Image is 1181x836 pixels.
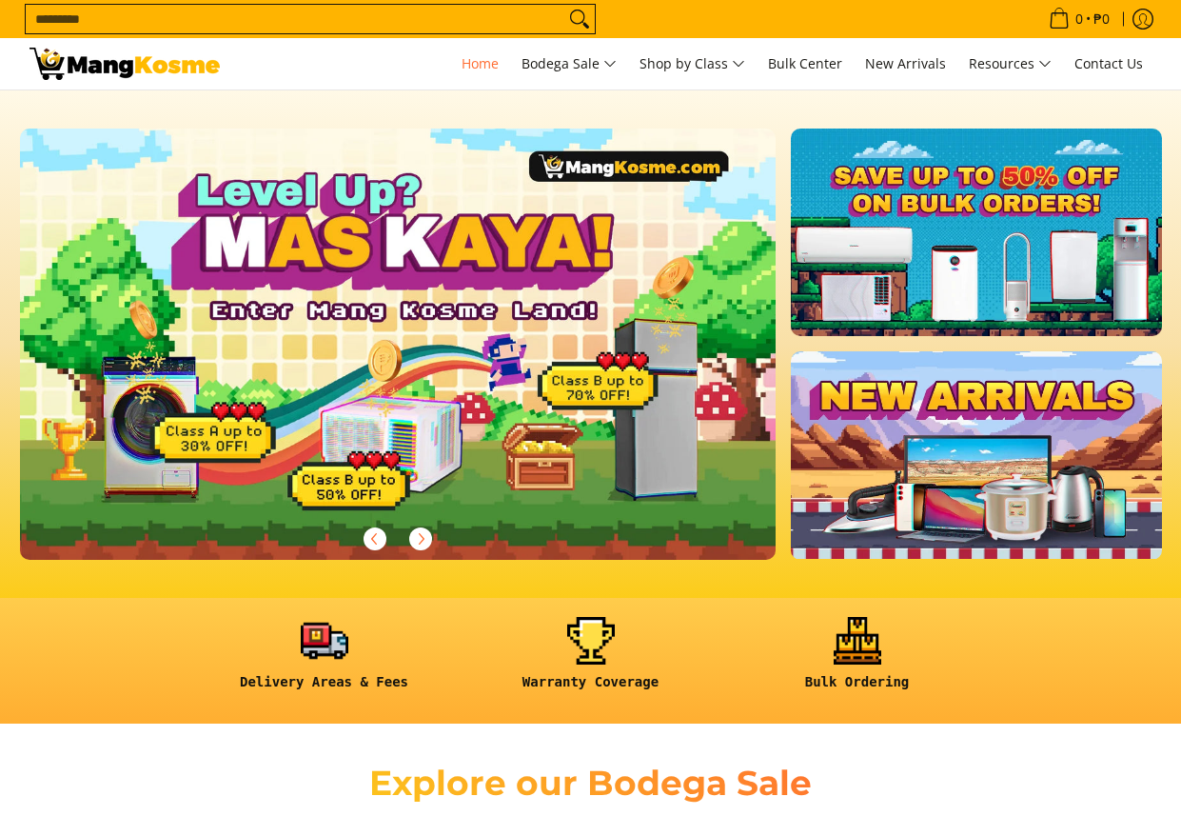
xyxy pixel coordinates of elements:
[354,518,396,560] button: Previous
[630,38,755,90] a: Shop by Class
[640,52,745,76] span: Shop by Class
[768,54,842,72] span: Bulk Center
[467,617,715,706] a: <h6><strong>Warranty Coverage</strong></h6>
[315,762,867,805] h2: Explore our Bodega Sale
[452,38,508,90] a: Home
[1091,12,1112,26] span: ₱0
[512,38,626,90] a: Bodega Sale
[20,129,777,560] img: Gaming desktop banner
[734,617,981,706] a: <h6><strong>Bulk Ordering</strong></h6>
[1074,54,1143,72] span: Contact Us
[1073,12,1086,26] span: 0
[969,52,1052,76] span: Resources
[1065,38,1152,90] a: Contact Us
[564,5,595,33] button: Search
[959,38,1061,90] a: Resources
[400,518,442,560] button: Next
[522,52,617,76] span: Bodega Sale
[758,38,852,90] a: Bulk Center
[239,38,1152,90] nav: Main Menu
[30,48,220,80] img: Mang Kosme: Your Home Appliances Warehouse Sale Partner!
[462,54,499,72] span: Home
[865,54,946,72] span: New Arrivals
[201,617,448,706] a: <h6><strong>Delivery Areas & Fees</strong></h6>
[856,38,955,90] a: New Arrivals
[1043,9,1115,30] span: •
